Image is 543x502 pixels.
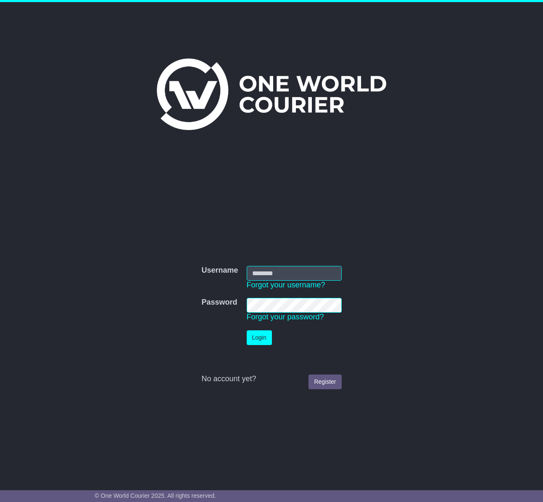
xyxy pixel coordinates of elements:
[201,298,237,307] label: Password
[308,375,341,389] a: Register
[247,281,325,289] a: Forgot your username?
[247,313,324,321] a: Forgot your password?
[201,375,341,384] div: No account yet?
[201,266,238,275] label: Username
[157,58,386,130] img: One World
[95,492,216,499] span: © One World Courier 2025. All rights reserved.
[247,330,272,345] button: Login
